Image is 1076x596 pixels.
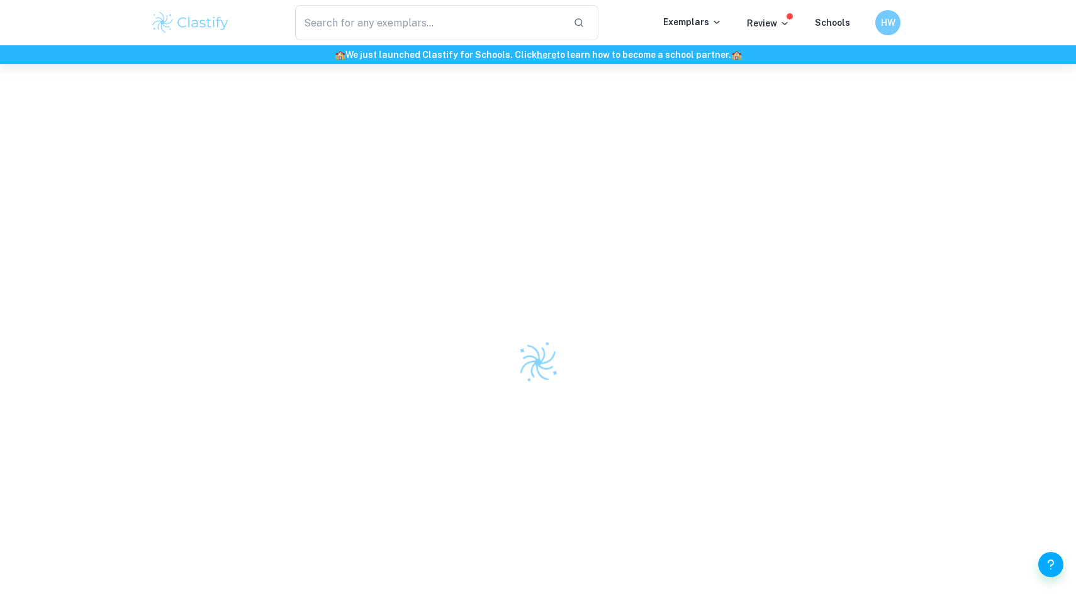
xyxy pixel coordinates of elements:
[731,50,742,60] span: 🏫
[747,16,790,30] p: Review
[537,50,556,60] a: here
[1038,552,1063,577] button: Help and Feedback
[3,48,1073,62] h6: We just launched Clastify for Schools. Click to learn how to become a school partner.
[875,10,900,35] button: HW
[881,16,895,30] h6: HW
[150,10,230,35] img: Clastify logo
[663,15,722,29] p: Exemplars
[295,5,563,40] input: Search for any exemplars...
[335,50,345,60] span: 🏫
[511,335,565,390] img: Clastify logo
[815,18,850,28] a: Schools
